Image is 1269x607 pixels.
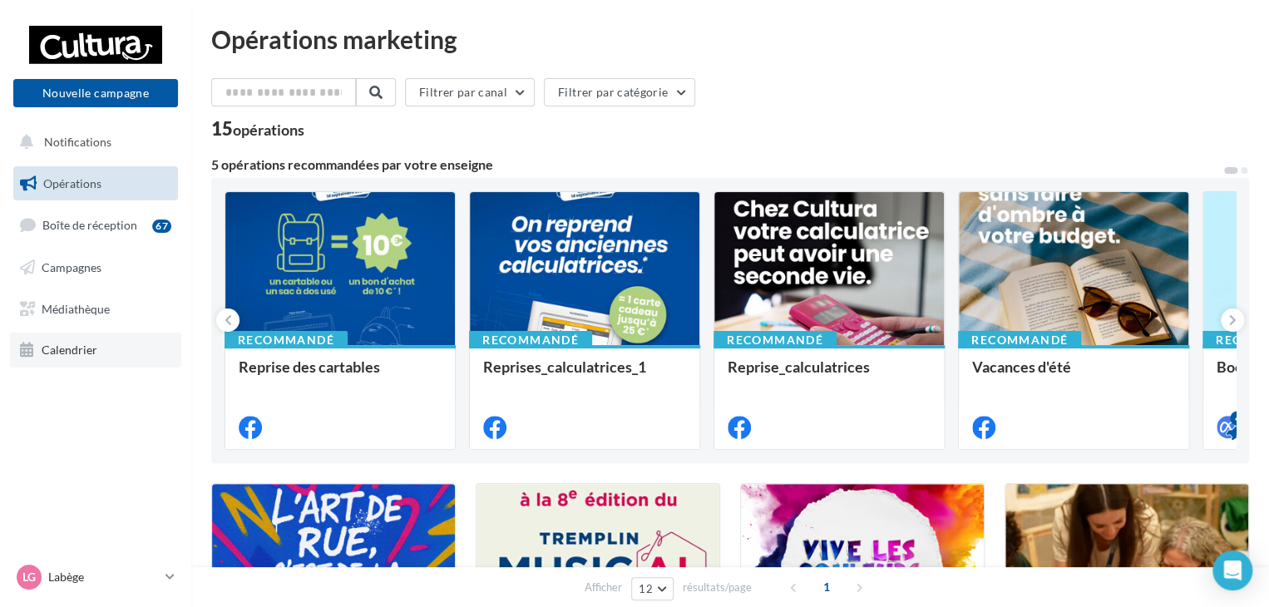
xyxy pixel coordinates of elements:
[42,218,137,232] span: Boîte de réception
[683,580,752,595] span: résultats/page
[639,582,653,595] span: 12
[1212,550,1252,590] div: Open Intercom Messenger
[10,207,181,243] a: Boîte de réception67
[43,176,101,190] span: Opérations
[714,331,837,349] div: Recommandé
[211,120,304,138] div: 15
[10,250,181,285] a: Campagnes
[211,27,1249,52] div: Opérations marketing
[544,78,695,106] button: Filtrer par catégorie
[728,358,931,392] div: Reprise_calculatrices
[152,220,171,233] div: 67
[13,561,178,593] a: Lg Labège
[405,78,535,106] button: Filtrer par canal
[233,122,304,137] div: opérations
[10,333,181,368] a: Calendrier
[469,331,592,349] div: Recommandé
[211,158,1222,171] div: 5 opérations recommandées par votre enseigne
[958,331,1081,349] div: Recommandé
[483,358,686,392] div: Reprises_calculatrices_1
[42,260,101,274] span: Campagnes
[972,358,1175,392] div: Vacances d'été
[42,301,110,315] span: Médiathèque
[48,569,159,585] p: Labège
[10,292,181,327] a: Médiathèque
[239,358,442,392] div: Reprise des cartables
[42,343,97,357] span: Calendrier
[10,166,181,201] a: Opérations
[13,79,178,107] button: Nouvelle campagne
[585,580,622,595] span: Afficher
[225,331,348,349] div: Recommandé
[10,125,175,160] button: Notifications
[631,577,674,600] button: 12
[44,135,111,149] span: Notifications
[813,574,840,600] span: 1
[22,569,36,585] span: Lg
[1230,411,1245,426] div: 4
